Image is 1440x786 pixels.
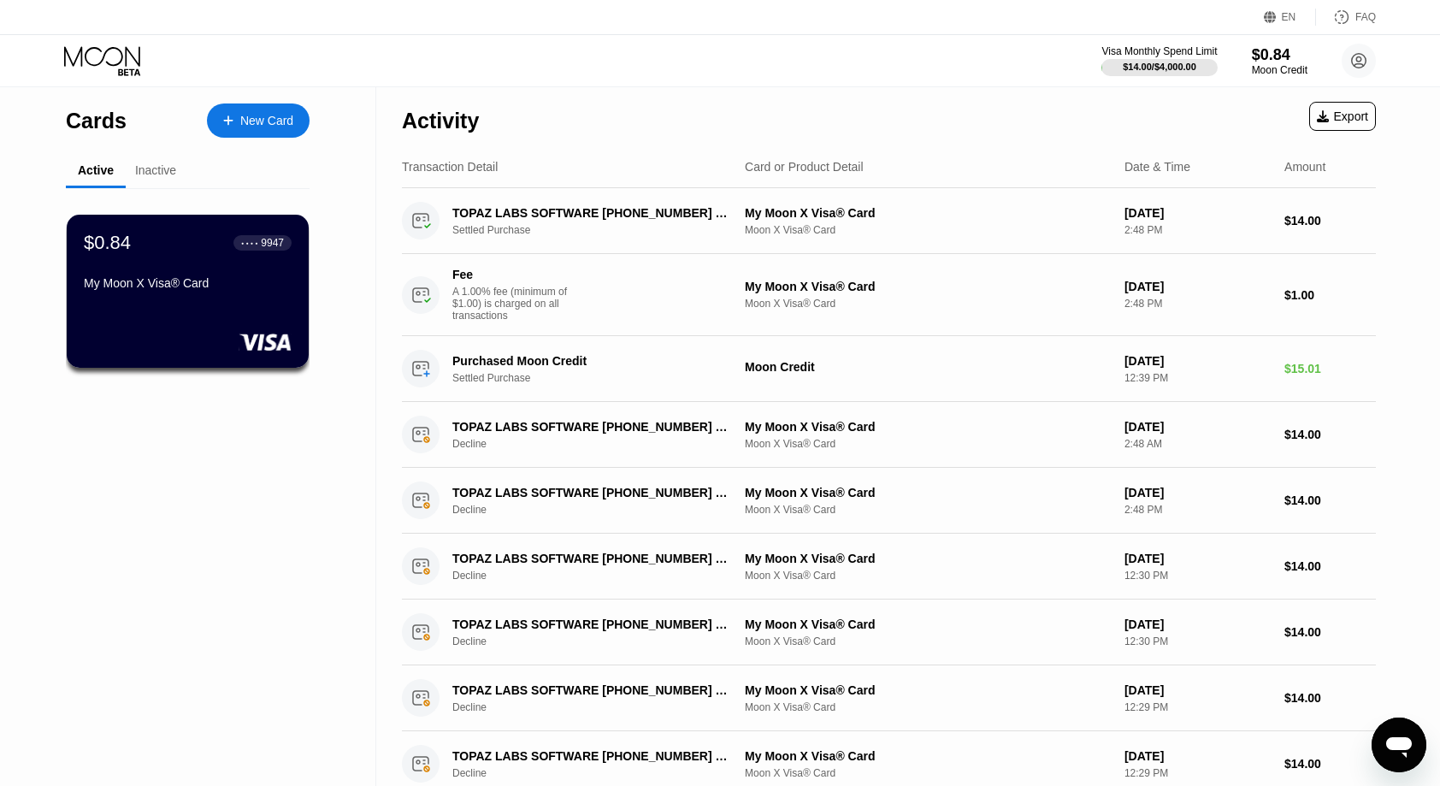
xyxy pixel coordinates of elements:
div: 12:29 PM [1124,701,1271,713]
div: Decline [452,504,749,516]
div: Decline [452,635,749,647]
div: My Moon X Visa® Card [745,749,1111,763]
div: Export [1317,109,1368,123]
div: Decline [452,767,749,779]
div: My Moon X Visa® Card [745,683,1111,697]
div: FAQ [1355,11,1376,23]
div: 12:39 PM [1124,372,1271,384]
div: FeeA 1.00% fee (minimum of $1.00) is charged on all transactionsMy Moon X Visa® CardMoon X Visa® ... [402,254,1376,336]
div: New Card [207,103,310,138]
div: TOPAZ LABS SOFTWARE [PHONE_NUMBER] US [452,618,728,631]
div: 2:48 PM [1124,504,1271,516]
div: $0.84 [1252,46,1307,64]
div: Moon X Visa® Card [745,767,1111,779]
iframe: Кнопка запуска окна обмена сообщениями [1372,718,1426,772]
div: Moon X Visa® Card [745,701,1111,713]
div: Export [1309,102,1376,131]
div: Activity [402,109,479,133]
div: $14.00 [1284,214,1376,228]
div: $14.00 [1284,559,1376,573]
div: [DATE] [1124,486,1271,499]
div: My Moon X Visa® Card [745,420,1111,434]
div: Date & Time [1124,160,1190,174]
div: Settled Purchase [452,224,749,236]
div: [DATE] [1124,552,1271,565]
div: Inactive [135,163,176,177]
div: 2:48 PM [1124,224,1271,236]
div: TOPAZ LABS SOFTWARE [PHONE_NUMBER] USDeclineMy Moon X Visa® CardMoon X Visa® Card[DATE]2:48 AM$14.00 [402,402,1376,468]
div: A 1.00% fee (minimum of $1.00) is charged on all transactions [452,286,581,322]
div: $14.00 [1284,757,1376,771]
div: Moon Credit [745,360,1111,374]
div: Decline [452,701,749,713]
div: TOPAZ LABS SOFTWARE [PHONE_NUMBER] US [452,486,728,499]
div: My Moon X Visa® Card [745,552,1111,565]
div: 2:48 AM [1124,438,1271,450]
div: 2:48 PM [1124,298,1271,310]
div: Moon X Visa® Card [745,298,1111,310]
div: 12:29 PM [1124,767,1271,779]
div: Purchased Moon Credit [452,354,728,368]
div: Moon Credit [1252,64,1307,76]
div: 12:30 PM [1124,635,1271,647]
div: TOPAZ LABS SOFTWARE [PHONE_NUMBER] US [452,683,728,697]
div: Moon X Visa® Card [745,504,1111,516]
div: $15.01 [1284,362,1376,375]
div: [DATE] [1124,420,1271,434]
div: $0.84● ● ● ●9947My Moon X Visa® Card [67,215,309,368]
div: EN [1264,9,1316,26]
div: My Moon X Visa® Card [745,280,1111,293]
div: My Moon X Visa® Card [84,276,292,290]
div: $14.00 [1284,691,1376,705]
div: TOPAZ LABS SOFTWARE [PHONE_NUMBER] USDeclineMy Moon X Visa® CardMoon X Visa® Card[DATE]2:48 PM$14.00 [402,468,1376,534]
div: Decline [452,438,749,450]
div: [DATE] [1124,354,1271,368]
div: Cards [66,109,127,133]
div: 12:30 PM [1124,570,1271,582]
div: [DATE] [1124,206,1271,220]
div: Moon X Visa® Card [745,438,1111,450]
div: $14.00 [1284,428,1376,441]
div: $0.84 [84,232,131,254]
div: Decline [452,570,749,582]
div: TOPAZ LABS SOFTWARE [PHONE_NUMBER] US [452,552,728,565]
div: [DATE] [1124,618,1271,631]
div: Amount [1284,160,1325,174]
div: Moon X Visa® Card [745,224,1111,236]
div: TOPAZ LABS SOFTWARE [PHONE_NUMBER] US [452,749,728,763]
div: FAQ [1316,9,1376,26]
div: Active [78,163,114,177]
div: My Moon X Visa® Card [745,206,1111,220]
div: [DATE] [1124,683,1271,697]
div: TOPAZ LABS SOFTWARE [PHONE_NUMBER] USDeclineMy Moon X Visa® CardMoon X Visa® Card[DATE]12:30 PM$1... [402,600,1376,665]
div: TOPAZ LABS SOFTWARE [PHONE_NUMBER] US [452,420,728,434]
div: [DATE] [1124,749,1271,763]
div: [DATE] [1124,280,1271,293]
div: TOPAZ LABS SOFTWARE [PHONE_NUMBER] USDeclineMy Moon X Visa® CardMoon X Visa® Card[DATE]12:29 PM$1... [402,665,1376,731]
div: TOPAZ LABS SOFTWARE [PHONE_NUMBER] USSettled PurchaseMy Moon X Visa® CardMoon X Visa® Card[DATE]2... [402,188,1376,254]
div: My Moon X Visa® Card [745,486,1111,499]
div: 9947 [261,237,284,249]
div: Visa Monthly Spend Limit [1101,45,1217,57]
div: $14.00 / $4,000.00 [1123,62,1196,72]
div: Settled Purchase [452,372,749,384]
div: $0.84Moon Credit [1252,46,1307,76]
div: Transaction Detail [402,160,498,174]
div: Purchased Moon CreditSettled PurchaseMoon Credit[DATE]12:39 PM$15.01 [402,336,1376,402]
div: Moon X Visa® Card [745,570,1111,582]
div: New Card [240,114,293,128]
div: TOPAZ LABS SOFTWARE [PHONE_NUMBER] US [452,206,728,220]
div: $14.00 [1284,493,1376,507]
div: TOPAZ LABS SOFTWARE [PHONE_NUMBER] USDeclineMy Moon X Visa® CardMoon X Visa® Card[DATE]12:30 PM$1... [402,534,1376,600]
div: $1.00 [1284,288,1376,302]
div: Moon X Visa® Card [745,635,1111,647]
div: Card or Product Detail [745,160,864,174]
div: ● ● ● ● [241,240,258,245]
div: $14.00 [1284,625,1376,639]
div: EN [1282,11,1296,23]
div: Fee [452,268,572,281]
div: My Moon X Visa® Card [745,618,1111,631]
div: Visa Monthly Spend Limit$14.00/$4,000.00 [1101,45,1217,76]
